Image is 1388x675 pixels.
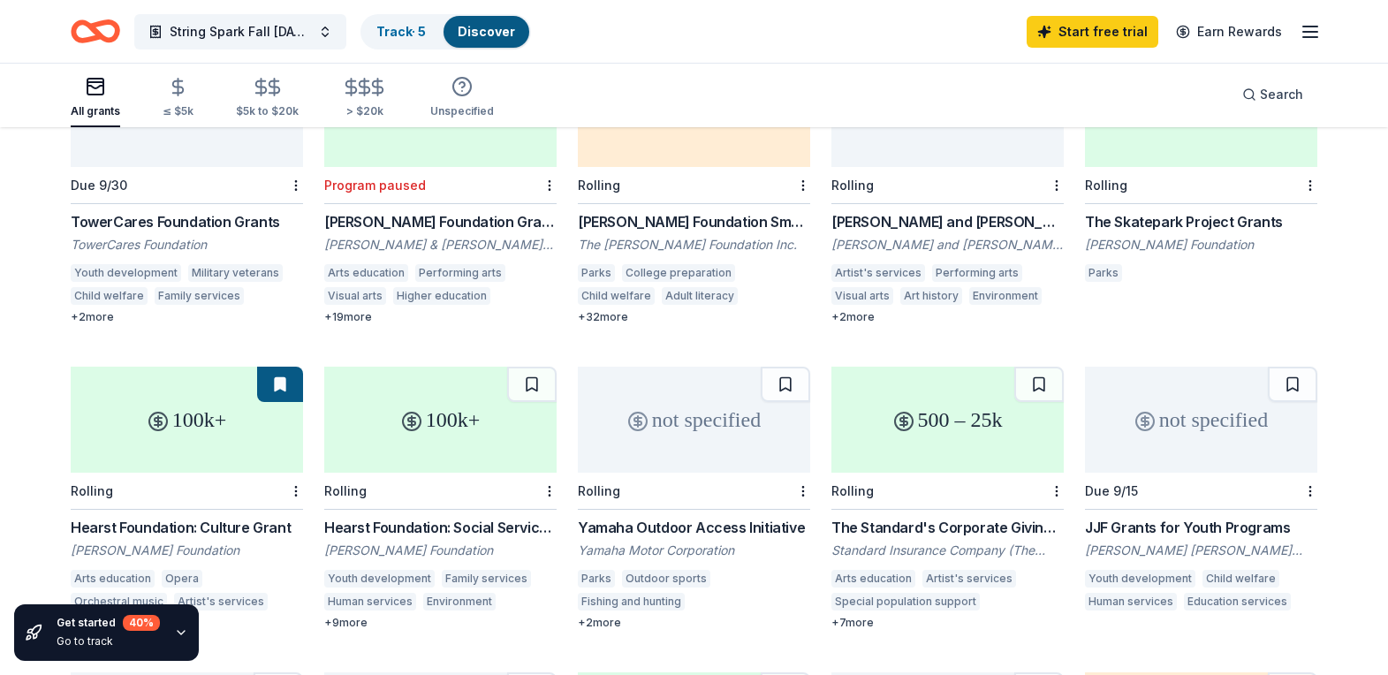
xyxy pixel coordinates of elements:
div: Standard Insurance Company (The Standard) [831,542,1064,559]
div: Rolling [578,178,620,193]
div: $5k to $20k [236,104,299,118]
button: Unspecified [430,69,494,127]
div: Child welfare [71,287,148,305]
div: Get started [57,615,160,631]
div: Human services [1085,593,1177,611]
div: Rolling [578,483,620,498]
div: Yamaha Motor Corporation [578,542,810,559]
div: Fishing and hunting [578,593,685,611]
div: Higher education [393,287,490,305]
div: Arts education [71,570,155,588]
div: The Standard's Corporate Giving Program [831,517,1064,538]
div: Child welfare [578,287,655,305]
div: Unspecified [430,104,494,118]
a: 100k+RollingHearst Foundation: Social Service Grant[PERSON_NAME] FoundationYouth developmentFamil... [324,367,557,630]
a: up to 10kLocalRolling[PERSON_NAME] Foundation Small GrantsThe [PERSON_NAME] Foundation Inc.ParksC... [578,61,810,324]
div: Artist's services [831,264,925,282]
div: Due 9/30 [71,178,127,193]
div: [PERSON_NAME] Foundation Small Grants [578,211,810,232]
div: Arts education [831,570,915,588]
a: 1k – 30kRollingThe Skatepark Project Grants[PERSON_NAME] FoundationParks [1085,61,1317,287]
div: Hearst Foundation: Social Service Grant [324,517,557,538]
div: Rolling [1085,178,1127,193]
button: > $20k [341,70,388,127]
button: $5k to $20k [236,70,299,127]
div: [PERSON_NAME] & [PERSON_NAME] Foundation Inc [324,236,557,254]
div: [PERSON_NAME] Foundation [324,542,557,559]
div: Visual arts [831,287,893,305]
div: not specified [578,367,810,473]
a: not specifiedDue 9/15JJF Grants for Youth Programs[PERSON_NAME] [PERSON_NAME] FoundationYouth dev... [1085,367,1317,616]
a: Earn Rewards [1165,16,1293,48]
div: Youth development [71,264,181,282]
div: 40 % [123,615,160,631]
div: + 2 more [578,616,810,630]
div: Rolling [831,178,874,193]
div: TowerCares Foundation [71,236,303,254]
div: + 2 more [71,310,303,324]
span: Search [1260,84,1303,105]
div: Hearst Foundation: Culture Grant [71,517,303,538]
a: Home [71,11,120,52]
a: Discover [458,24,515,39]
div: Rolling [831,483,874,498]
a: 500 – 25kRollingThe Standard's Corporate Giving ProgramStandard Insurance Company (The Standard)A... [831,367,1064,630]
div: [PERSON_NAME] Foundation [71,542,303,559]
div: Parks [1085,264,1122,282]
div: Program paused [324,178,426,193]
div: 500 – 25k [831,367,1064,473]
div: Child welfare [1202,570,1279,588]
div: Performing arts [932,264,1022,282]
div: Human services [324,593,416,611]
div: Go to track [57,634,160,648]
span: String Spark Fall [DATE] [170,21,311,42]
a: 2.5k – 100kLocalProgram paused[PERSON_NAME] Foundation Grants[PERSON_NAME] & [PERSON_NAME] Founda... [324,61,557,324]
div: College preparation [622,264,735,282]
a: not specifiedDue 9/30TowerCares Foundation GrantsTowerCares FoundationYouth developmentMilitary v... [71,61,303,324]
div: Outdoor sports [622,570,710,588]
div: [PERSON_NAME] Foundation [1085,236,1317,254]
div: Performing arts [415,264,505,282]
div: + 2 more [831,310,1064,324]
div: Yamaha Outdoor Access Initiative [578,517,810,538]
div: [PERSON_NAME] and [PERSON_NAME] Foundation [831,236,1064,254]
div: Visual arts [324,287,386,305]
a: Start free trial [1027,16,1158,48]
div: 100k+ [324,367,557,473]
div: Family services [155,287,244,305]
div: The [PERSON_NAME] Foundation Inc. [578,236,810,254]
div: Parks [578,264,615,282]
div: Education services [1184,593,1291,611]
div: Rolling [71,483,113,498]
div: Parks [578,570,615,588]
div: 100k+ [71,367,303,473]
button: ≤ $5k [163,70,193,127]
div: [PERSON_NAME] and [PERSON_NAME] Foundation Grants [831,211,1064,232]
div: Environment [423,593,496,611]
a: Track· 5 [376,24,426,39]
div: Youth development [324,570,435,588]
div: Youth development [1085,570,1195,588]
button: Track· 5Discover [360,14,531,49]
button: All grants [71,69,120,127]
div: The Skatepark Project Grants [1085,211,1317,232]
div: Rolling [324,483,367,498]
a: not specifiedRolling[PERSON_NAME] and [PERSON_NAME] Foundation Grants[PERSON_NAME] and [PERSON_NA... [831,61,1064,324]
div: Environment [969,287,1042,305]
div: Artist's services [922,570,1016,588]
div: ≤ $5k [163,104,193,118]
div: Special population support [831,593,980,611]
div: + 9 more [324,616,557,630]
a: 100k+RollingHearst Foundation: Culture Grant[PERSON_NAME] FoundationArts educationOperaOrchestral... [71,367,303,630]
div: [PERSON_NAME] [PERSON_NAME] Foundation [1085,542,1317,559]
div: Hiking and walking [692,593,796,611]
div: Adult literacy [662,287,738,305]
div: Due 9/15 [1085,483,1138,498]
div: + 32 more [578,310,810,324]
div: Opera [162,570,202,588]
button: Search [1228,77,1317,112]
div: Art history [900,287,962,305]
div: Family services [442,570,531,588]
div: + 19 more [324,310,557,324]
button: String Spark Fall [DATE] [134,14,346,49]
